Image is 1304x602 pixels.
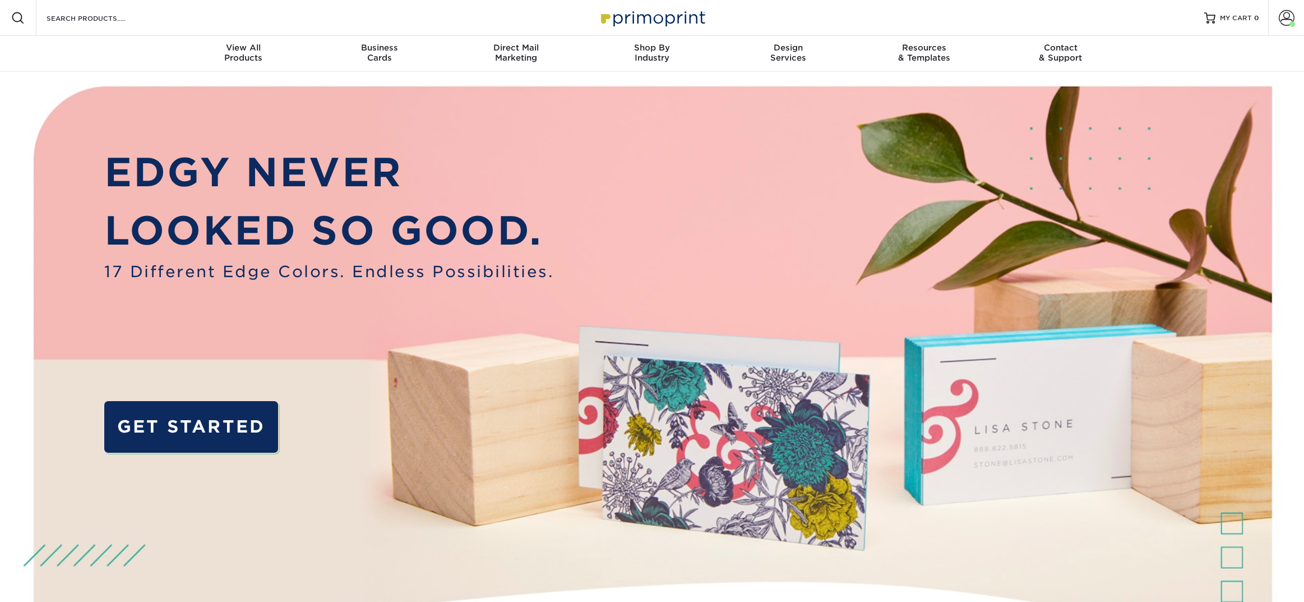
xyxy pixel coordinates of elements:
span: 17 Different Edge Colors. Endless Possibilities. [104,260,554,284]
div: & Support [992,43,1129,63]
span: Contact [992,43,1129,53]
div: & Templates [856,43,992,63]
span: Resources [856,43,992,53]
a: View AllProducts [175,36,312,72]
span: Business [312,43,448,53]
img: Primoprint [596,6,708,30]
a: Direct MailMarketing [448,36,584,72]
a: Contact& Support [992,36,1129,72]
div: Cards [312,43,448,63]
input: SEARCH PRODUCTS..... [45,11,155,25]
span: Design [720,43,856,53]
a: Shop ByIndustry [584,36,720,72]
a: DesignServices [720,36,856,72]
div: Products [175,43,312,63]
span: 0 [1254,14,1259,22]
div: Industry [584,43,720,63]
span: Shop By [584,43,720,53]
a: GET STARTED [104,401,278,453]
a: BusinessCards [312,36,448,72]
span: View All [175,43,312,53]
span: MY CART [1220,13,1252,23]
a: Resources& Templates [856,36,992,72]
div: Marketing [448,43,584,63]
p: LOOKED SO GOOD. [104,201,554,260]
div: Services [720,43,856,63]
span: Direct Mail [448,43,584,53]
p: EDGY NEVER [104,143,554,202]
